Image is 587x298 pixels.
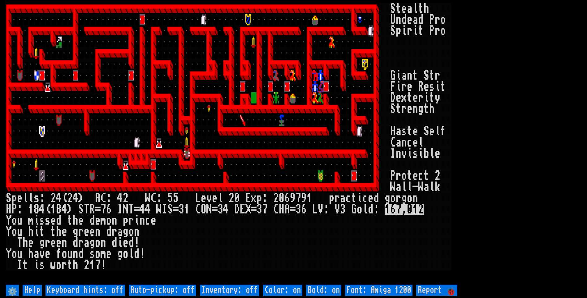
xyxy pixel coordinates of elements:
[106,204,112,215] div: 6
[6,285,19,296] input: ⚙️
[140,204,145,215] div: 4
[28,215,34,226] div: m
[390,137,396,148] div: C
[416,285,457,296] input: Report 🐞
[173,204,179,215] div: =
[112,226,117,237] div: r
[140,215,145,226] div: n
[418,170,424,182] div: c
[50,237,56,248] div: e
[385,204,390,215] mark: 1
[351,204,357,215] div: G
[39,215,45,226] div: s
[401,103,407,115] div: r
[429,182,435,193] div: l
[56,204,62,215] div: 8
[78,226,84,237] div: r
[390,103,396,115] div: S
[335,193,340,204] div: r
[407,137,412,148] div: c
[101,215,106,226] div: m
[306,285,341,296] input: Bold: on
[362,204,368,215] div: l
[34,226,39,237] div: i
[424,170,429,182] div: t
[407,81,412,92] div: e
[84,204,89,215] div: T
[62,193,67,204] div: (
[435,126,440,137] div: l
[424,3,429,14] div: h
[89,226,95,237] div: e
[78,237,84,248] div: r
[262,204,268,215] div: 7
[279,204,284,215] div: H
[307,193,312,204] div: 1
[435,81,440,92] div: i
[401,126,407,137] div: s
[262,193,268,204] div: :
[11,248,17,260] div: o
[301,204,307,215] div: 6
[45,204,50,215] div: (
[234,193,240,204] div: 0
[11,204,17,215] div: P
[11,193,17,204] div: p
[45,237,50,248] div: r
[390,204,396,215] mark: 6
[106,193,112,204] div: :
[128,226,134,237] div: o
[23,237,28,248] div: h
[218,204,223,215] div: 3
[390,193,396,204] div: o
[34,204,39,215] div: 8
[195,204,201,215] div: C
[279,193,284,204] div: 0
[89,204,95,215] div: R
[95,204,101,215] div: =
[251,193,257,204] div: x
[407,3,412,14] div: a
[117,193,123,204] div: 4
[412,182,418,193] div: -
[28,204,34,215] div: 1
[117,237,123,248] div: i
[39,226,45,237] div: t
[357,204,362,215] div: o
[412,14,418,25] div: a
[345,285,412,296] input: Font: Amiga 1200
[56,193,62,204] div: 4
[429,103,435,115] div: h
[396,170,401,182] div: r
[418,148,424,159] div: i
[112,237,117,248] div: d
[17,193,23,204] div: e
[56,226,62,237] div: h
[401,3,407,14] div: e
[368,193,373,204] div: e
[23,285,42,296] input: Help
[346,193,351,204] div: c
[407,193,412,204] div: o
[28,193,34,204] div: l
[106,226,112,237] div: d
[401,92,407,103] div: x
[101,193,106,204] div: C
[390,148,396,159] div: I
[424,103,429,115] div: t
[440,126,446,137] div: f
[206,204,212,215] div: N
[73,193,78,204] div: 4
[89,215,95,226] div: d
[429,126,435,137] div: e
[156,193,162,204] div: :
[134,204,140,215] div: =
[407,92,412,103] div: t
[6,226,11,237] div: Y
[6,193,11,204] div: S
[17,248,23,260] div: u
[396,126,401,137] div: a
[73,237,78,248] div: d
[229,193,234,204] div: 2
[45,215,50,226] div: s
